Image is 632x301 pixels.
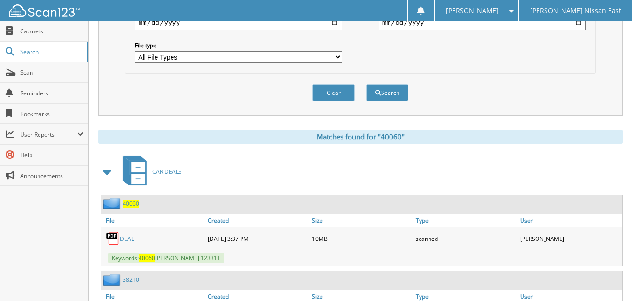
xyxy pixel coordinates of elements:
[20,89,84,97] span: Reminders
[310,229,414,248] div: 10MB
[9,4,80,17] img: scan123-logo-white.svg
[152,168,182,176] span: CAR DEALS
[139,254,155,262] span: 40060
[205,214,310,227] a: Created
[101,214,205,227] a: File
[518,229,622,248] div: [PERSON_NAME]
[117,153,182,190] a: CAR DEALS
[135,41,342,49] label: File type
[120,235,134,243] a: DEAL
[379,15,586,30] input: end
[518,214,622,227] a: User
[20,69,84,77] span: Scan
[20,151,84,159] span: Help
[20,48,82,56] span: Search
[446,8,499,14] span: [PERSON_NAME]
[123,200,139,208] a: 40060
[98,130,623,144] div: Matches found for "40060"
[20,172,84,180] span: Announcements
[123,276,139,284] a: 38210
[310,214,414,227] a: Size
[20,131,77,139] span: User Reports
[366,84,408,101] button: Search
[414,214,518,227] a: Type
[312,84,355,101] button: Clear
[108,253,224,263] span: Keywords: [PERSON_NAME] 123311
[585,256,632,301] iframe: Chat Widget
[106,232,120,246] img: PDF.png
[205,229,310,248] div: [DATE] 3:37 PM
[20,110,84,118] span: Bookmarks
[20,27,84,35] span: Cabinets
[103,198,123,209] img: folder2.png
[414,229,518,248] div: scanned
[103,274,123,286] img: folder2.png
[530,8,621,14] span: [PERSON_NAME] Nissan East
[135,15,342,30] input: start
